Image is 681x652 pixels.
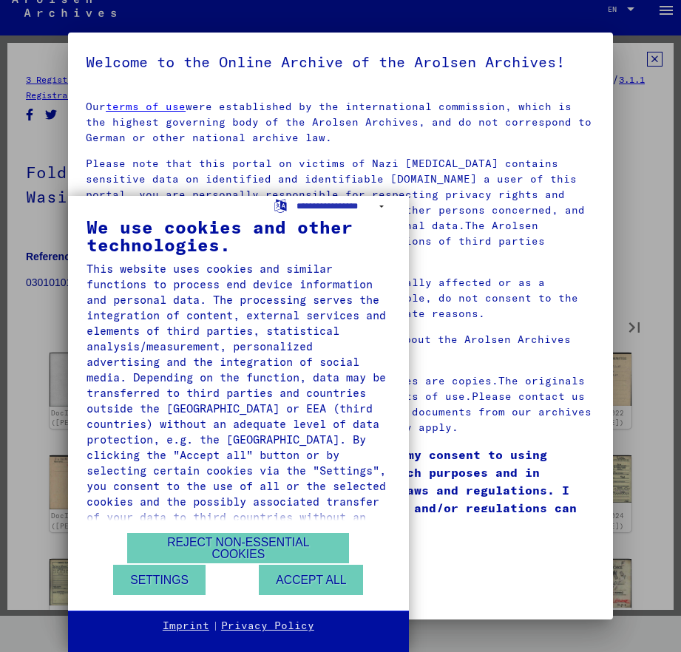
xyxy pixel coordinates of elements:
[87,218,390,254] div: We use cookies and other technologies.
[87,261,390,540] div: This website uses cookies and similar functions to process end device information and personal da...
[127,533,349,563] button: Reject non-essential cookies
[259,565,363,595] button: Accept all
[163,619,209,634] a: Imprint
[221,619,314,634] a: Privacy Policy
[113,565,206,595] button: Settings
